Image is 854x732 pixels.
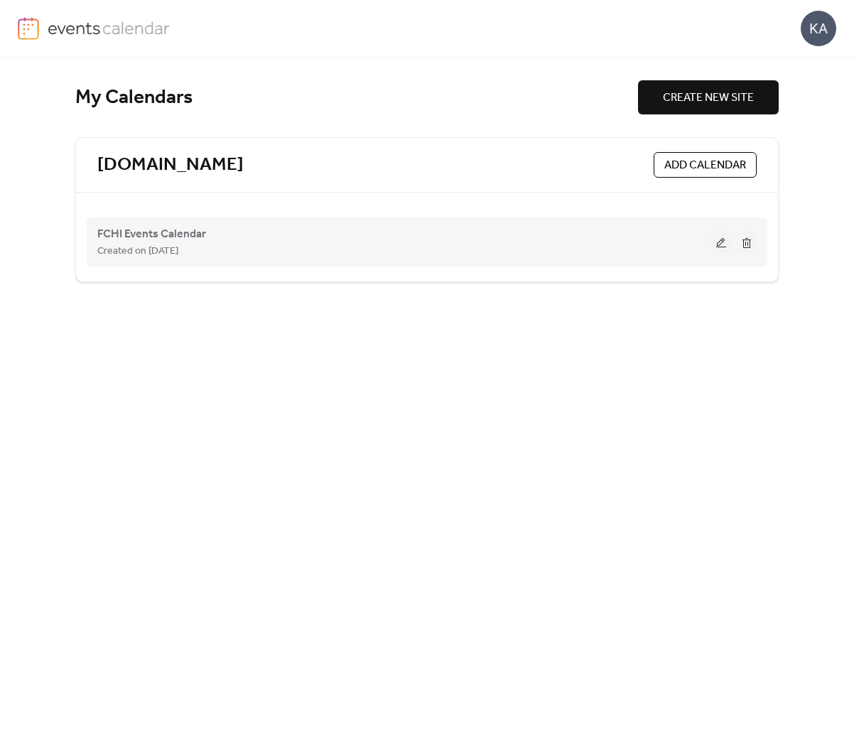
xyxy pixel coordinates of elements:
span: FCHI Events Calendar [97,226,206,243]
button: CREATE NEW SITE [638,80,779,114]
a: [DOMAIN_NAME] [97,154,244,177]
div: My Calendars [75,85,638,110]
button: ADD CALENDAR [654,152,757,178]
span: CREATE NEW SITE [663,90,754,107]
span: Created on [DATE] [97,243,178,260]
img: logo [18,17,39,40]
img: logo-type [48,17,171,38]
span: ADD CALENDAR [664,157,746,174]
a: FCHI Events Calendar [97,230,206,238]
div: KA [801,11,836,46]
